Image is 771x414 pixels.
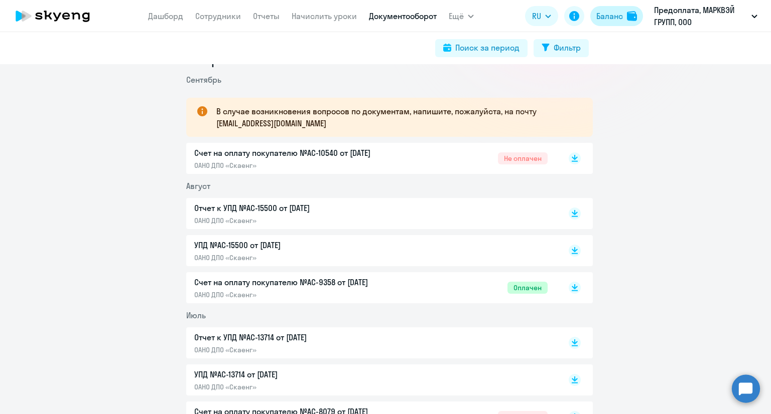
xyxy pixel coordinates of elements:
a: УПД №AC-13714 от [DATE]ОАНО ДПО «Скаенг» [194,368,548,391]
p: ОАНО ДПО «Скаенг» [194,161,405,170]
a: УПД №AC-15500 от [DATE]ОАНО ДПО «Скаенг» [194,239,548,262]
span: Август [186,181,210,191]
a: Отчет к УПД №AC-15500 от [DATE]ОАНО ДПО «Скаенг» [194,202,548,225]
span: Оплачен [507,282,548,294]
button: RU [525,6,558,26]
a: Счет на оплату покупателю №AC-10540 от [DATE]ОАНО ДПО «Скаенг»Не оплачен [194,147,548,170]
span: Не оплачен [498,152,548,164]
button: Фильтр [534,39,589,57]
p: УПД №AC-15500 от [DATE] [194,239,405,251]
a: Отчет к УПД №AC-13714 от [DATE]ОАНО ДПО «Скаенг» [194,331,548,354]
p: Счет на оплату покупателю №AC-10540 от [DATE] [194,147,405,159]
a: Документооборот [369,11,437,21]
a: Отчеты [253,11,280,21]
p: ОАНО ДПО «Скаенг» [194,382,405,391]
div: Фильтр [554,42,581,54]
span: Сентябрь [186,75,221,85]
a: Дашборд [148,11,183,21]
img: balance [627,11,637,21]
div: Поиск за период [455,42,520,54]
p: В случае возникновения вопросов по документам, напишите, пожалуйста, на почту [EMAIL_ADDRESS][DOM... [216,105,575,129]
p: ОАНО ДПО «Скаенг» [194,290,405,299]
button: Предоплата, МАРКВЭЙ ГРУПП, ООО [649,4,762,28]
p: ОАНО ДПО «Скаенг» [194,216,405,225]
p: ОАНО ДПО «Скаенг» [194,345,405,354]
button: Поиск за период [435,39,528,57]
p: УПД №AC-13714 от [DATE] [194,368,405,380]
p: Предоплата, МАРКВЭЙ ГРУПП, ООО [654,4,747,28]
a: Счет на оплату покупателю №AC-9358 от [DATE]ОАНО ДПО «Скаенг»Оплачен [194,276,548,299]
p: Отчет к УПД №AC-15500 от [DATE] [194,202,405,214]
span: Ещё [449,10,464,22]
div: Баланс [596,10,623,22]
p: Отчет к УПД №AC-13714 от [DATE] [194,331,405,343]
a: Сотрудники [195,11,241,21]
span: RU [532,10,541,22]
span: Июль [186,310,206,320]
button: Балансbalance [590,6,643,26]
p: Счет на оплату покупателю №AC-9358 от [DATE] [194,276,405,288]
a: Начислить уроки [292,11,357,21]
p: ОАНО ДПО «Скаенг» [194,253,405,262]
button: Ещё [449,6,474,26]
